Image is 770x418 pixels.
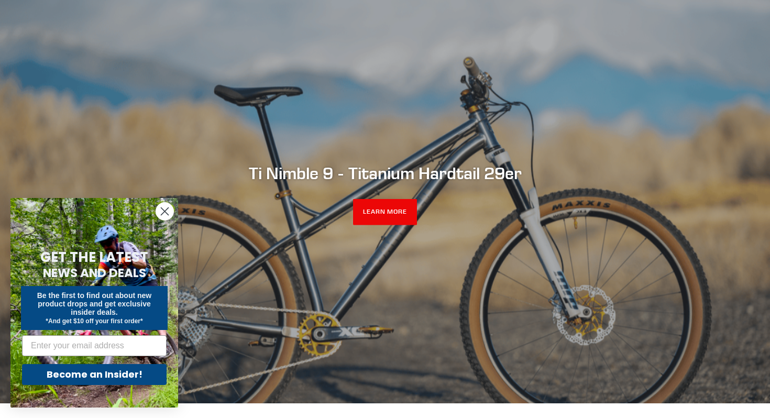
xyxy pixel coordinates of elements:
[43,265,146,281] span: NEWS AND DEALS
[37,291,152,316] span: Be the first to find out about new product drops and get exclusive insider deals.
[353,199,417,225] a: LEARN MORE
[156,202,174,221] button: Close dialog
[40,248,148,267] span: GET THE LATEST
[100,163,670,183] h2: Ti Nimble 9 - Titanium Hardtail 29er
[46,317,142,325] span: *And get $10 off your first order*
[22,364,167,385] button: Become an Insider!
[22,335,167,356] input: Enter your email address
